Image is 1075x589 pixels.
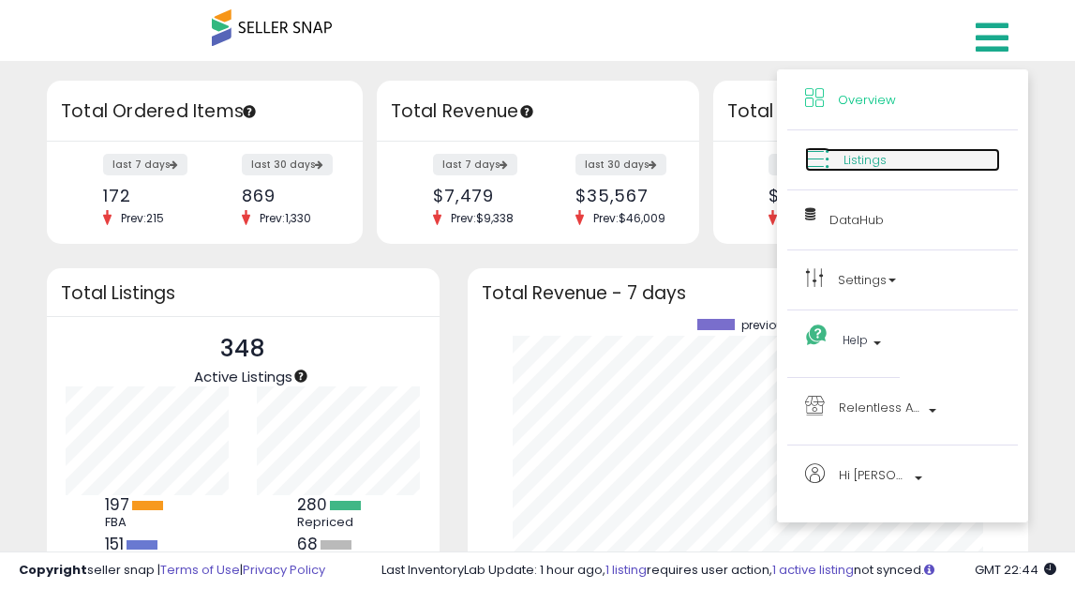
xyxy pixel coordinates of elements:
[105,515,189,530] div: FBA
[381,562,1056,580] div: Last InventoryLab Update: 1 hour ago, requires user action, not synced.
[433,186,524,205] div: $7,479
[297,493,327,516] b: 280
[112,210,173,226] span: Prev: 215
[769,186,857,205] div: $2,125
[829,211,884,229] span: DataHub
[805,88,1000,112] a: Overview
[741,319,790,332] span: previous
[605,561,647,579] a: 1 listing
[844,151,887,169] span: Listings
[297,515,381,530] div: Repriced
[194,367,292,386] span: Active Listings
[250,210,321,226] span: Prev: 1,330
[433,154,517,175] label: last 7 days
[242,186,330,205] div: 869
[105,493,129,516] b: 197
[805,148,1000,172] a: Listings
[61,286,426,300] h3: Total Listings
[575,186,666,205] div: $35,567
[975,561,1056,579] span: 2025-09-10 22:44 GMT
[805,324,829,347] i: Get Help
[241,103,258,120] div: Tooltip anchor
[242,154,333,175] label: last 30 days
[19,561,87,579] strong: Copyright
[575,154,666,175] label: last 30 days
[391,98,685,125] h3: Total Revenue
[924,564,934,576] i: Click here to read more about un-synced listings.
[160,561,240,579] a: Terms of Use
[61,98,349,125] h3: Total Ordered Items
[727,98,1015,125] h3: Total Profit
[103,154,187,175] label: last 7 days
[839,396,923,419] span: Relentless ARW
[805,328,882,359] a: Help
[19,562,325,580] div: seller snap | |
[297,533,318,555] b: 68
[292,368,309,385] div: Tooltip anchor
[103,186,191,205] div: 172
[772,561,854,579] a: 1 active listing
[441,210,523,226] span: Prev: $9,338
[518,103,535,120] div: Tooltip anchor
[839,463,909,487] span: Hi [PERSON_NAME]
[805,268,1000,292] a: Settings
[805,396,1000,427] a: Relentless ARW
[769,154,853,175] label: last 7 days
[805,463,1000,504] a: Hi [PERSON_NAME]
[194,331,292,367] p: 348
[843,328,868,352] span: Help
[838,91,896,109] span: Overview
[105,533,124,555] b: 151
[584,210,675,226] span: Prev: $46,009
[805,208,1000,232] a: DataHub
[243,561,325,579] a: Privacy Policy
[482,286,1014,300] h3: Total Revenue - 7 days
